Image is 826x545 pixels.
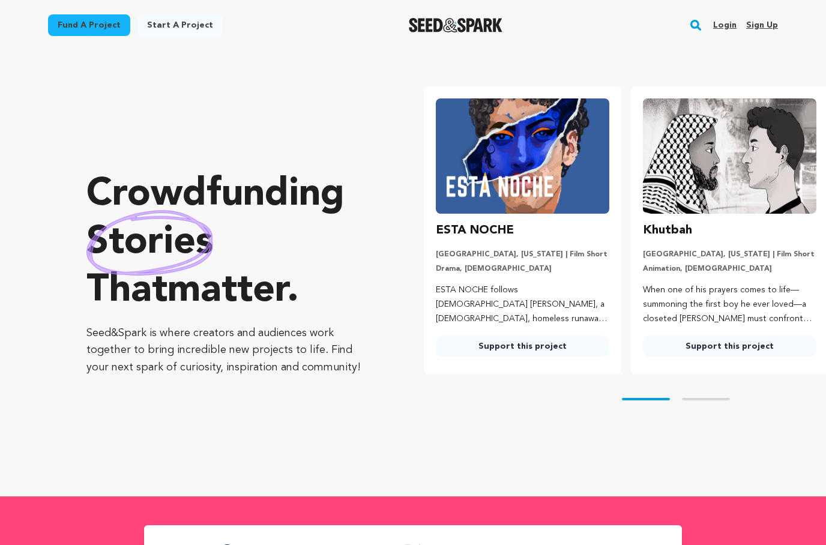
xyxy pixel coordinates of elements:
[436,250,609,259] p: [GEOGRAPHIC_DATA], [US_STATE] | Film Short
[746,16,778,35] a: Sign up
[436,98,609,214] img: ESTA NOCHE image
[643,221,692,240] h3: Khutbah
[643,336,816,357] a: Support this project
[436,283,609,326] p: ESTA NOCHE follows [DEMOGRAPHIC_DATA] [PERSON_NAME], a [DEMOGRAPHIC_DATA], homeless runaway, conf...
[137,14,223,36] a: Start a project
[643,98,816,214] img: Khutbah image
[409,18,503,32] img: Seed&Spark Logo Dark Mode
[713,16,737,35] a: Login
[48,14,130,36] a: Fund a project
[436,221,514,240] h3: ESTA NOCHE
[86,210,213,276] img: hand sketched image
[86,325,376,376] p: Seed&Spark is where creators and audiences work together to bring incredible new projects to life...
[86,171,376,315] p: Crowdfunding that .
[409,18,503,32] a: Seed&Spark Homepage
[167,272,287,310] span: matter
[436,336,609,357] a: Support this project
[436,264,609,274] p: Drama, [DEMOGRAPHIC_DATA]
[643,264,816,274] p: Animation, [DEMOGRAPHIC_DATA]
[643,250,816,259] p: [GEOGRAPHIC_DATA], [US_STATE] | Film Short
[643,283,816,326] p: When one of his prayers comes to life—summoning the first boy he ever loved—a closeted [PERSON_NA...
